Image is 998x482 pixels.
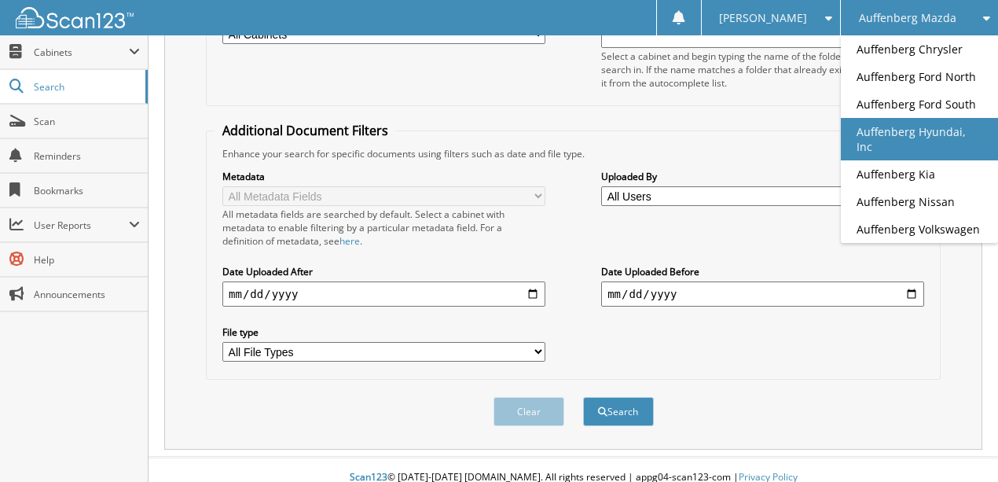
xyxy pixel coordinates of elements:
[601,170,924,183] label: Uploaded By
[601,50,924,90] div: Select a cabinet and begin typing the name of the folder you want to search in. If the name match...
[16,7,134,28] img: scan123-logo-white.svg
[215,147,932,160] div: Enhance your search for specific documents using filters such as date and file type.
[222,170,545,183] label: Metadata
[719,13,807,23] span: [PERSON_NAME]
[339,234,360,248] a: here
[841,160,998,188] a: Auffenberg Kia
[841,118,998,160] a: Auffenberg Hyundai, Inc
[34,46,129,59] span: Cabinets
[601,265,924,278] label: Date Uploaded Before
[583,397,654,426] button: Search
[601,281,924,307] input: end
[222,208,545,248] div: All metadata fields are searched by default. Select a cabinet with metadata to enable filtering b...
[34,219,129,232] span: User Reports
[215,122,396,139] legend: Additional Document Filters
[859,13,956,23] span: Auffenberg Mazda
[222,281,545,307] input: start
[34,80,138,94] span: Search
[222,265,545,278] label: Date Uploaded After
[841,188,998,215] a: Auffenberg Nissan
[34,115,140,128] span: Scan
[34,288,140,301] span: Announcements
[841,35,998,63] a: Auffenberg Chrysler
[841,215,998,243] a: Auffenberg Volkswagen
[222,326,545,339] label: File type
[841,63,998,90] a: Auffenberg Ford North
[34,149,140,163] span: Reminders
[841,90,998,118] a: Auffenberg Ford South
[919,407,998,482] iframe: Chat Widget
[34,184,140,197] span: Bookmarks
[34,253,140,267] span: Help
[493,397,564,426] button: Clear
